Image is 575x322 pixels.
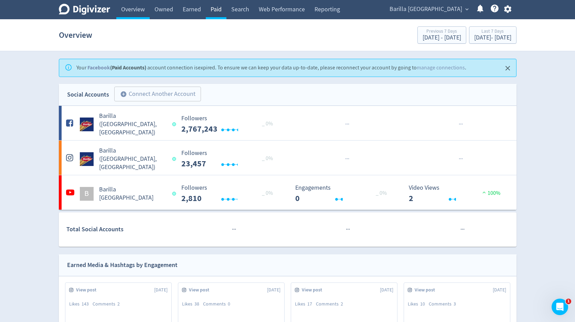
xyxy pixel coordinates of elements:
span: View post [76,287,100,293]
div: Comments [429,301,460,308]
span: · [462,225,463,234]
iframe: Intercom live chat [552,299,568,315]
img: positive-performance.svg [481,190,488,195]
span: 143 [82,301,89,307]
span: 0 [228,301,230,307]
svg: Followers --- [178,185,281,203]
span: · [347,155,348,163]
span: 3 [454,301,456,307]
svg: Video Views 2 [405,185,509,203]
h1: Overview [59,24,92,46]
button: Last 7 Days[DATE]- [DATE] [469,26,517,44]
span: · [460,225,462,234]
div: Last 7 Days [474,29,511,35]
svg: Followers --- [178,115,281,133]
span: 1 [566,299,571,304]
h5: Barilla ([GEOGRAPHIC_DATA], [GEOGRAPHIC_DATA]) [99,147,166,171]
h5: Barilla ([GEOGRAPHIC_DATA], [GEOGRAPHIC_DATA]) [99,112,166,137]
div: Comments [316,301,347,308]
span: · [459,120,460,129]
button: Previous 7 Days[DATE] - [DATE] [417,26,466,44]
span: · [233,225,235,234]
span: add_circle [120,91,127,98]
span: · [235,225,236,234]
div: Comments [203,301,234,308]
span: [DATE] [154,287,168,293]
span: · [348,155,349,163]
svg: Engagements 0 [292,185,395,203]
span: _ 0% [262,190,273,197]
div: Comments [93,301,124,308]
span: · [460,155,461,163]
span: · [345,120,347,129]
img: Barilla (AU, NZ) undefined [80,118,94,131]
span: _ 0% [262,155,273,162]
button: Close [502,63,513,74]
span: · [459,155,460,163]
span: _ 0% [376,190,387,197]
a: Connect Another Account [109,88,201,102]
img: Barilla (AU, NZ) undefined [80,152,94,166]
div: Likes [408,301,429,308]
span: Barilla [GEOGRAPHIC_DATA] [390,4,462,15]
button: Connect Another Account [114,87,201,102]
div: [DATE] - [DATE] [474,35,511,41]
a: Barilla (AU, NZ) undefinedBarilla ([GEOGRAPHIC_DATA], [GEOGRAPHIC_DATA]) Followers --- _ 0% Follo... [59,106,517,140]
a: Facebook [87,64,110,71]
span: Data last synced: 31 Aug 2025, 6:02pm (AEST) [172,157,178,161]
span: · [461,155,463,163]
span: · [463,225,465,234]
span: · [345,155,347,163]
span: · [460,120,461,129]
span: · [346,225,347,234]
span: Data last synced: 1 Sep 2025, 6:01am (AEST) [172,192,178,196]
div: Total Social Accounts [66,224,176,234]
span: 10 [420,301,425,307]
span: Data last synced: 1 Sep 2025, 12:01pm (AEST) [172,122,178,126]
span: View post [415,287,439,293]
span: 2 [117,301,120,307]
span: · [349,225,350,234]
div: Likes [182,301,203,308]
div: B [80,187,94,201]
span: · [347,225,349,234]
span: 17 [307,301,312,307]
span: 2 [341,301,343,307]
span: View post [189,287,213,293]
span: _ 0% [262,120,273,127]
div: Earned Media & Hashtags by Engagement [67,260,178,270]
span: View post [302,287,326,293]
div: Social Accounts [67,90,109,100]
strong: (Paid Accounts) [87,64,146,71]
span: 38 [194,301,199,307]
span: [DATE] [380,287,393,293]
span: 100% [481,190,500,197]
a: manage connections [417,64,465,71]
span: · [348,120,349,129]
span: · [461,120,463,129]
span: [DATE] [267,287,280,293]
h5: Barilla [GEOGRAPHIC_DATA] [99,186,166,202]
div: [DATE] - [DATE] [423,35,461,41]
button: Barilla [GEOGRAPHIC_DATA] [387,4,470,15]
a: Barilla (AU, NZ) undefinedBarilla ([GEOGRAPHIC_DATA], [GEOGRAPHIC_DATA]) Followers --- _ 0% Follo... [59,141,517,175]
span: expand_more [464,6,470,12]
span: [DATE] [493,287,506,293]
span: · [347,120,348,129]
div: Previous 7 Days [423,29,461,35]
a: BBarilla [GEOGRAPHIC_DATA] Followers --- _ 0% Followers 2,810 Engagements 0 Engagements 0 _ 0% Vi... [59,175,517,210]
div: Your account connection is expired . To ensure we can keep your data up-to-date, please reconnect... [76,61,466,75]
span: · [232,225,233,234]
div: Likes [295,301,316,308]
svg: Followers --- [178,150,281,168]
div: Likes [69,301,93,308]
